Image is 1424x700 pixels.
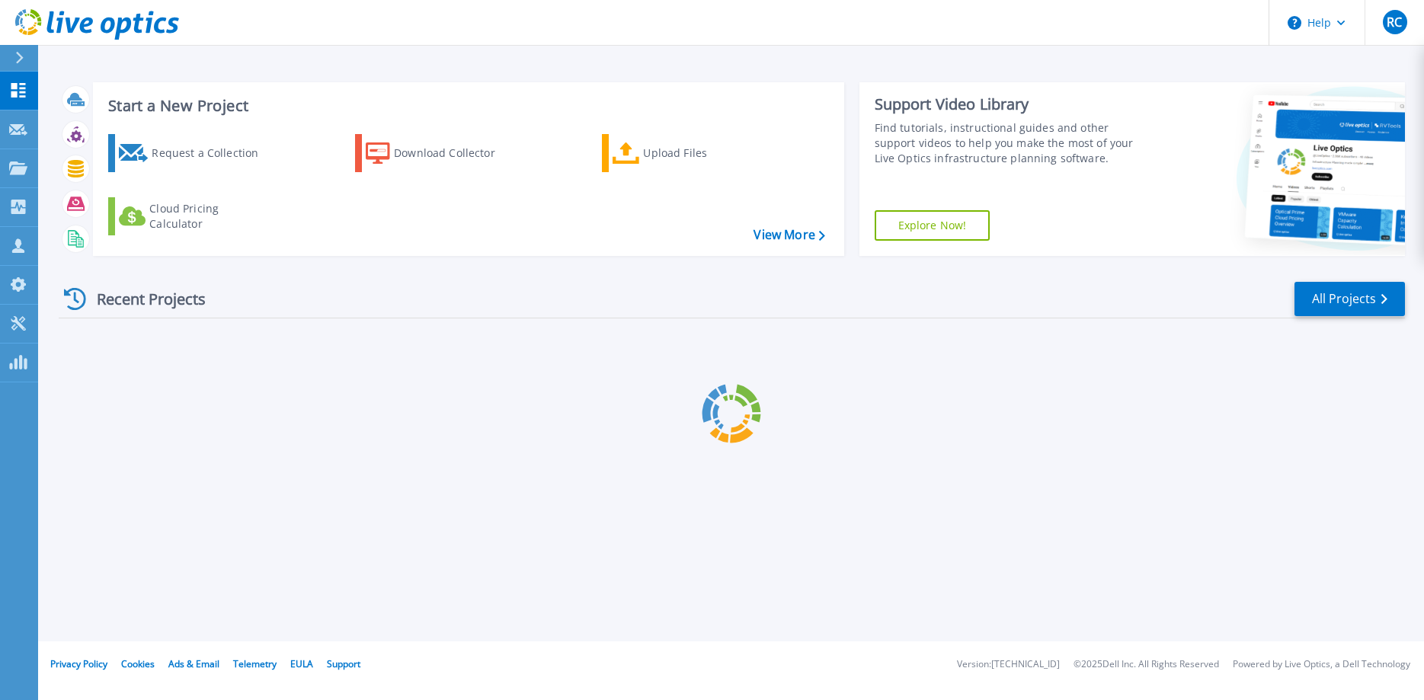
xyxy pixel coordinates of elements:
a: Privacy Policy [50,657,107,670]
a: Support [327,657,360,670]
li: Version: [TECHNICAL_ID] [957,660,1060,670]
div: Find tutorials, instructional guides and other support videos to help you make the most of your L... [875,120,1153,166]
a: All Projects [1294,282,1405,316]
a: Cloud Pricing Calculator [108,197,278,235]
div: Recent Projects [59,280,226,318]
a: Explore Now! [875,210,990,241]
div: Download Collector [394,138,516,168]
div: Support Video Library [875,94,1153,114]
span: RC [1387,16,1402,28]
a: Ads & Email [168,657,219,670]
a: EULA [290,657,313,670]
li: © 2025 Dell Inc. All Rights Reserved [1074,660,1219,670]
a: Telemetry [233,657,277,670]
a: Download Collector [355,134,525,172]
a: Request a Collection [108,134,278,172]
a: View More [754,228,824,242]
div: Cloud Pricing Calculator [149,201,271,232]
div: Upload Files [643,138,765,168]
h3: Start a New Project [108,97,824,114]
div: Request a Collection [152,138,274,168]
a: Cookies [121,657,155,670]
a: Upload Files [602,134,772,172]
li: Powered by Live Optics, a Dell Technology [1233,660,1410,670]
